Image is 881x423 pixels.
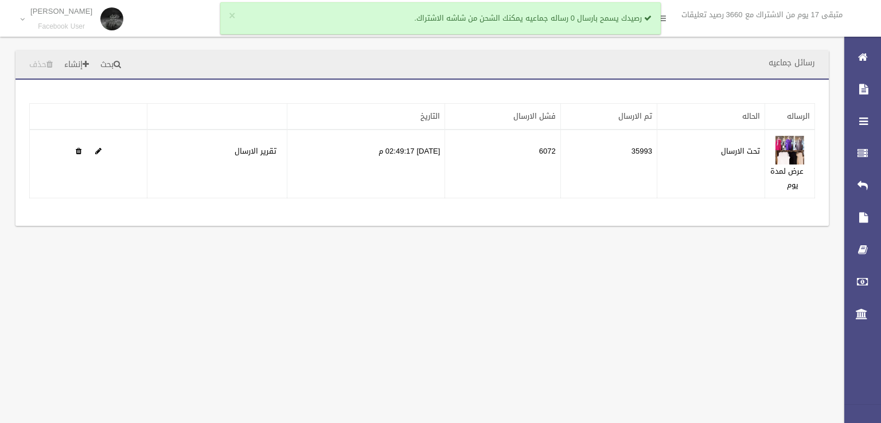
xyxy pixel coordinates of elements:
[287,130,445,198] td: [DATE] 02:49:17 م
[229,10,235,22] button: ×
[235,144,276,158] a: تقرير الارسال
[30,7,92,15] p: [PERSON_NAME]
[445,130,560,198] td: 6072
[420,109,440,123] a: التاريخ
[765,104,815,130] th: الرساله
[30,22,92,31] small: Facebook User
[220,2,661,34] div: رصيدك يسمح بارسال 0 رساله جماعيه يمكنك الشحن من شاشه الاشتراك.
[775,136,804,164] img: 638905365831780553.jpeg
[618,109,652,123] a: تم الارسال
[60,54,93,76] a: إنشاء
[513,109,556,123] a: فشل الارسال
[560,130,657,198] td: 35993
[95,144,102,158] a: Edit
[755,52,829,74] header: رسائل جماعيه
[657,104,765,130] th: الحاله
[775,144,804,158] a: Edit
[96,54,126,76] a: بحث
[770,164,804,192] a: عرض لمدة يوم
[721,144,760,158] label: تحت الارسال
